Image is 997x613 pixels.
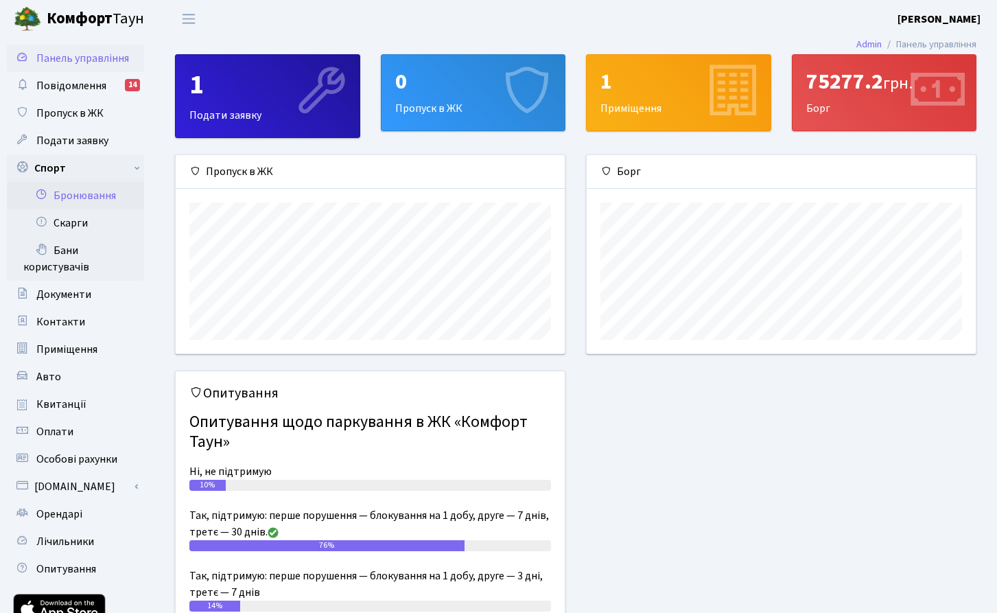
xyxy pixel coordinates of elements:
[7,391,144,418] a: Квитанції
[189,463,551,480] div: Ні, не підтримую
[7,72,144,100] a: Повідомлення14
[47,8,144,31] span: Таун
[600,69,757,95] div: 1
[189,69,346,102] div: 1
[806,69,963,95] div: 75277.2
[36,78,106,93] span: Повідомлення
[36,133,108,148] span: Подати заявку
[587,55,771,130] div: Приміщення
[189,601,240,612] div: 14%
[7,555,144,583] a: Опитування
[382,55,565,130] div: Пропуск в ЖК
[883,71,913,95] span: грн.
[36,287,91,302] span: Документи
[7,500,144,528] a: Орендарі
[7,281,144,308] a: Документи
[36,106,104,121] span: Пропуск в ЖК
[395,69,552,95] div: 0
[125,79,140,91] div: 14
[36,397,86,412] span: Квитанції
[856,37,882,51] a: Admin
[36,51,129,66] span: Панель управління
[36,534,94,549] span: Лічильники
[172,8,206,30] button: Переключити навігацію
[7,418,144,446] a: Оплати
[7,45,144,72] a: Панель управління
[189,540,465,551] div: 76%
[36,369,61,384] span: Авто
[189,568,551,601] div: Так, підтримую: перше порушення — блокування на 1 добу, друге — 3 дні, третє — 7 днів
[36,424,73,439] span: Оплати
[586,54,771,131] a: 1Приміщення
[7,127,144,154] a: Подати заявку
[898,12,981,27] b: [PERSON_NAME]
[7,154,144,182] a: Спорт
[7,446,144,473] a: Особові рахунки
[36,342,97,357] span: Приміщення
[793,55,976,130] div: Борг
[7,528,144,555] a: Лічильники
[7,473,144,500] a: [DOMAIN_NAME]
[36,562,96,577] span: Опитування
[189,385,551,402] h5: Опитування
[189,507,551,540] div: Так, підтримую: перше порушення — блокування на 1 добу, друге — 7 днів, третє — 30 днів.
[381,54,566,131] a: 0Пропуск в ЖК
[36,507,82,522] span: Орендарі
[7,363,144,391] a: Авто
[176,55,360,137] div: Подати заявку
[836,30,997,59] nav: breadcrumb
[36,452,117,467] span: Особові рахунки
[7,182,144,209] a: Бронювання
[882,37,976,52] li: Панель управління
[7,209,144,237] a: Скарги
[7,100,144,127] a: Пропуск в ЖК
[176,155,565,189] div: Пропуск в ЖК
[175,54,360,138] a: 1Подати заявку
[189,407,551,458] h4: Опитування щодо паркування в ЖК «Комфорт Таун»
[7,308,144,336] a: Контакти
[189,480,226,491] div: 10%
[7,237,144,281] a: Бани користувачів
[47,8,113,30] b: Комфорт
[898,11,981,27] a: [PERSON_NAME]
[14,5,41,33] img: logo.png
[7,336,144,363] a: Приміщення
[36,314,85,329] span: Контакти
[587,155,976,189] div: Борг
